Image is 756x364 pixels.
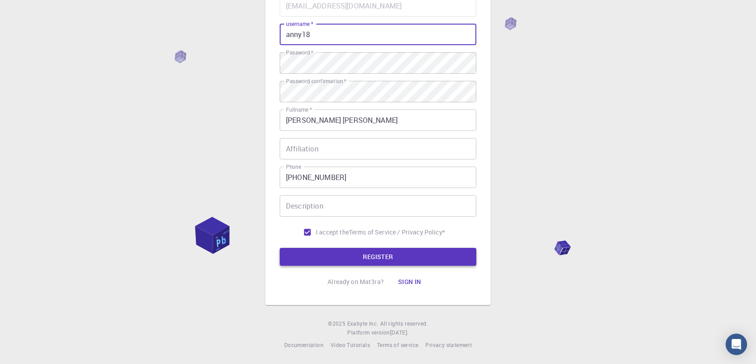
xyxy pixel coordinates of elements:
span: Platform version [347,328,390,337]
span: Privacy statement [425,341,472,348]
a: [DATE]. [390,328,409,337]
a: Terms of service [377,341,418,350]
span: Terms of service [377,341,418,348]
a: Video Tutorials [331,341,370,350]
span: Exabyte Inc. [347,320,378,327]
span: Video Tutorials [331,341,370,348]
span: I accept the [316,228,349,237]
button: Sign in [391,273,428,291]
button: REGISTER [280,248,476,266]
label: Password [286,49,313,56]
div: Open Intercom Messenger [726,334,747,355]
a: Exabyte Inc. [347,319,378,328]
a: Privacy statement [425,341,472,350]
label: Fullname [286,106,312,113]
span: All rights reserved. [380,319,428,328]
label: Phone [286,163,301,171]
span: © 2025 [328,319,347,328]
span: [DATE] . [390,329,409,336]
a: Terms of Service / Privacy Policy* [349,228,445,237]
label: username [286,20,313,28]
a: Documentation [284,341,323,350]
label: Password confirmation [286,77,346,85]
p: Already on Mat3ra? [328,277,384,286]
span: Documentation [284,341,323,348]
p: Terms of Service / Privacy Policy * [349,228,445,237]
